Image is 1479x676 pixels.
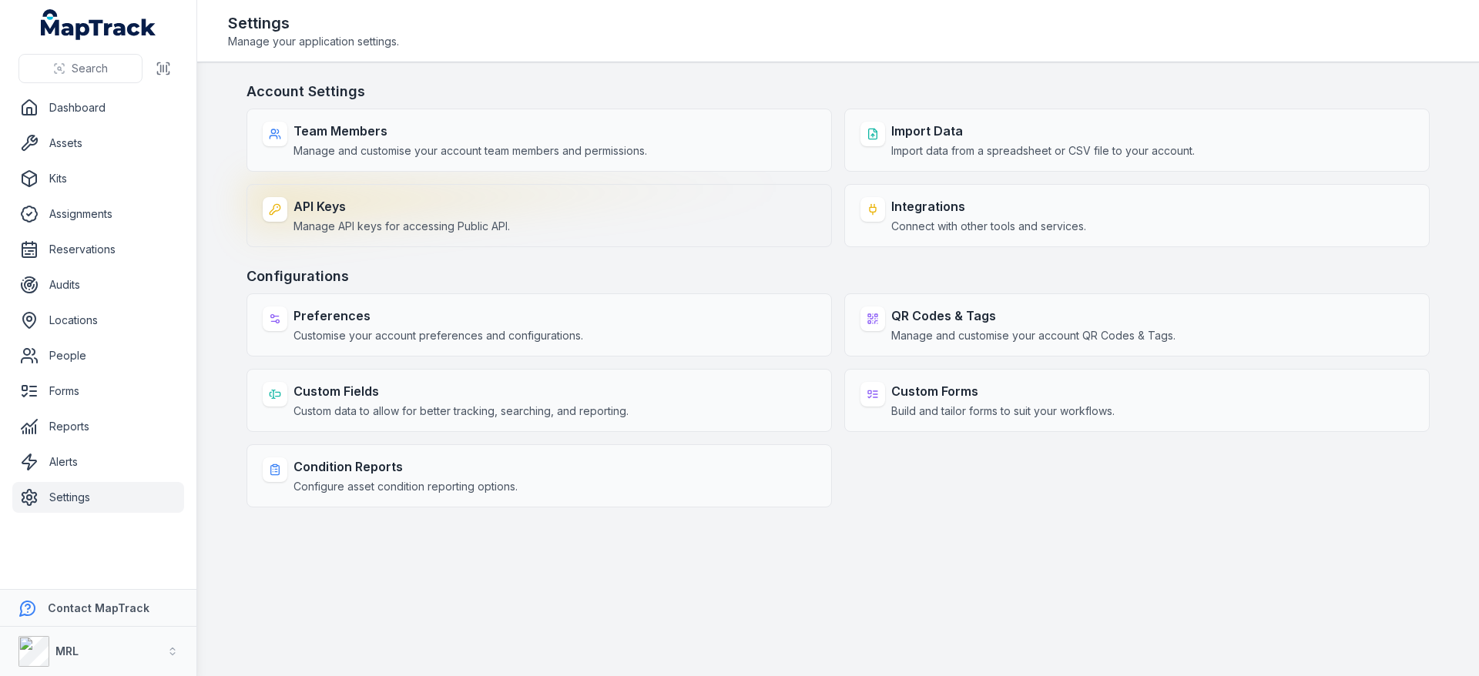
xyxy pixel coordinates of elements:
[293,143,647,159] span: Manage and customise your account team members and permissions.
[844,293,1430,356] a: QR Codes & TagsManage and customise your account QR Codes & Tags.
[228,12,399,34] h2: Settings
[246,184,832,247] a: API KeysManage API keys for accessing Public API.
[246,444,832,507] a: Condition ReportsConfigure asset condition reporting options.
[293,122,647,140] strong: Team Members
[844,369,1430,432] a: Custom FormsBuild and tailor forms to suit your workflows.
[12,92,184,123] a: Dashboard
[18,54,143,83] button: Search
[12,163,184,194] a: Kits
[12,305,184,336] a: Locations
[891,197,1086,216] strong: Integrations
[293,457,518,476] strong: Condition Reports
[12,447,184,477] a: Alerts
[293,403,629,419] span: Custom data to allow for better tracking, searching, and reporting.
[891,382,1115,400] strong: Custom Forms
[228,34,399,49] span: Manage your application settings.
[12,482,184,513] a: Settings
[844,184,1430,247] a: IntegrationsConnect with other tools and services.
[293,479,518,494] span: Configure asset condition reporting options.
[891,219,1086,234] span: Connect with other tools and services.
[891,122,1195,140] strong: Import Data
[48,601,149,614] strong: Contact MapTrack
[41,9,156,40] a: MapTrack
[246,109,832,172] a: Team MembersManage and customise your account team members and permissions.
[293,306,583,325] strong: Preferences
[246,81,1430,102] h3: Account Settings
[891,403,1115,419] span: Build and tailor forms to suit your workflows.
[891,306,1175,325] strong: QR Codes & Tags
[12,411,184,442] a: Reports
[12,269,184,300] a: Audits
[293,382,629,400] strong: Custom Fields
[12,376,184,407] a: Forms
[72,61,108,76] span: Search
[246,369,832,432] a: Custom FieldsCustom data to allow for better tracking, searching, and reporting.
[293,328,583,343] span: Customise your account preferences and configurations.
[12,199,184,229] a: Assignments
[293,219,510,234] span: Manage API keys for accessing Public API.
[246,266,1430,287] h3: Configurations
[12,340,184,371] a: People
[246,293,832,356] a: PreferencesCustomise your account preferences and configurations.
[12,128,184,159] a: Assets
[891,143,1195,159] span: Import data from a spreadsheet or CSV file to your account.
[293,197,510,216] strong: API Keys
[55,644,79,658] strong: MRL
[844,109,1430,172] a: Import DataImport data from a spreadsheet or CSV file to your account.
[891,328,1175,343] span: Manage and customise your account QR Codes & Tags.
[12,234,184,265] a: Reservations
